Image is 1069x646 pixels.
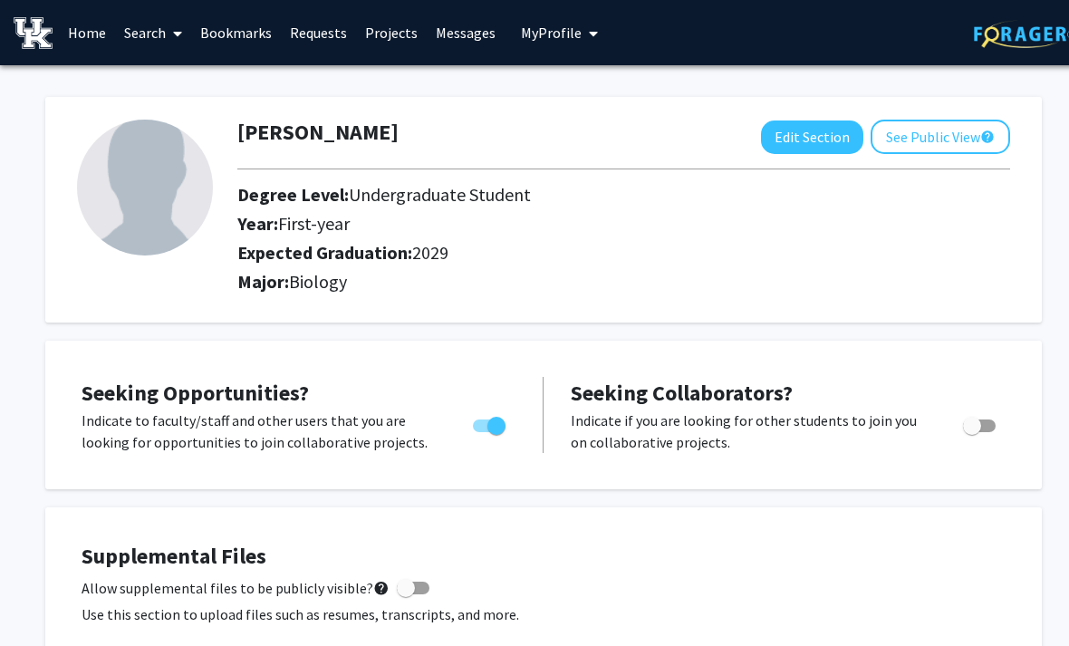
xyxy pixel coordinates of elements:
img: Profile Picture [77,120,213,256]
button: See Public View [871,120,1010,154]
h2: Major: [237,271,1010,293]
span: My Profile [521,24,582,42]
a: Bookmarks [191,1,281,64]
span: Allow supplemental files to be publicly visible? [82,577,390,599]
span: Seeking Collaborators? [571,379,793,407]
h2: Expected Graduation: [237,242,909,264]
span: 2029 [412,241,448,264]
p: Use this section to upload files such as resumes, transcripts, and more. [82,603,1006,625]
mat-icon: help [373,577,390,599]
h2: Degree Level: [237,184,909,206]
img: University of Kentucky Logo [14,17,53,49]
h1: [PERSON_NAME] [237,120,399,146]
span: Seeking Opportunities? [82,379,309,407]
div: Toggle [466,410,515,437]
h4: Supplemental Files [82,544,1006,570]
a: Projects [356,1,427,64]
div: Toggle [956,410,1006,437]
a: Requests [281,1,356,64]
p: Indicate to faculty/staff and other users that you are looking for opportunities to join collabor... [82,410,438,453]
h2: Year: [237,213,909,235]
span: First-year [278,212,350,235]
a: Home [59,1,115,64]
p: Indicate if you are looking for other students to join you on collaborative projects. [571,410,929,453]
button: Edit Section [761,121,863,154]
span: Biology [289,270,347,293]
a: Messages [427,1,505,64]
mat-icon: help [980,126,995,148]
span: Undergraduate Student [349,183,531,206]
a: Search [115,1,191,64]
iframe: Chat [14,564,77,632]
